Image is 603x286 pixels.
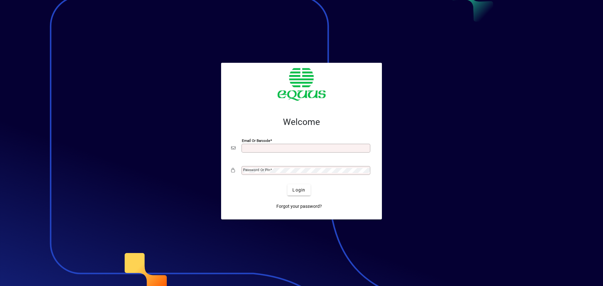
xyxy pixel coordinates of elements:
span: Login [292,187,305,193]
mat-label: Email or Barcode [242,138,270,143]
button: Login [287,184,310,196]
a: Forgot your password? [274,201,324,212]
h2: Welcome [231,117,372,127]
mat-label: Password or Pin [243,168,270,172]
span: Forgot your password? [276,203,322,210]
